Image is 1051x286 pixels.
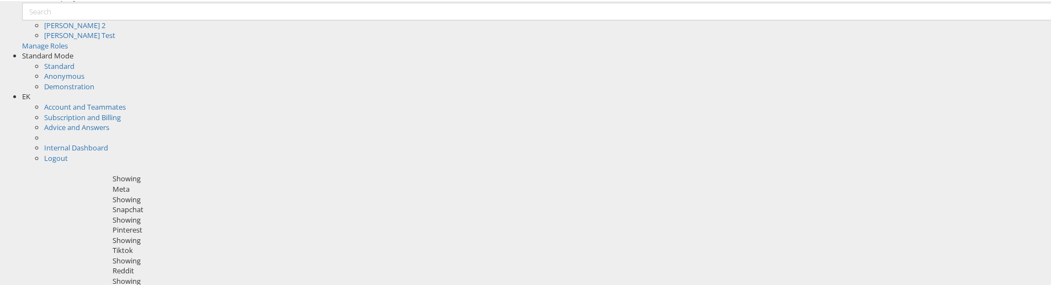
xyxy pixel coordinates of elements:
[44,80,94,90] a: Demonstration
[44,111,121,121] a: Subscription and Billing
[44,121,109,131] a: Advice and Answers
[22,50,73,60] span: Standard Mode
[44,152,68,162] a: Logout
[22,40,68,50] a: Manage Roles
[44,142,108,152] a: Internal Dashboard
[44,70,84,80] a: Anonymous
[44,29,115,39] a: [PERSON_NAME] Test
[44,101,126,111] a: Account and Teammates
[22,90,30,100] span: EK
[44,19,105,29] a: [PERSON_NAME] 2
[44,60,74,70] a: Standard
